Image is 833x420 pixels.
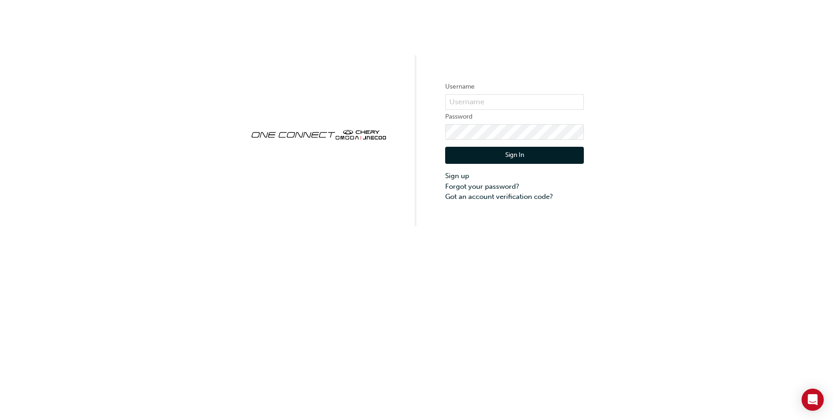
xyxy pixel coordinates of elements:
[445,192,584,202] a: Got an account verification code?
[445,111,584,122] label: Password
[445,171,584,181] a: Sign up
[445,94,584,110] input: Username
[445,81,584,92] label: Username
[249,122,388,146] img: oneconnect
[802,389,824,411] div: Open Intercom Messenger
[445,147,584,164] button: Sign In
[445,181,584,192] a: Forgot your password?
